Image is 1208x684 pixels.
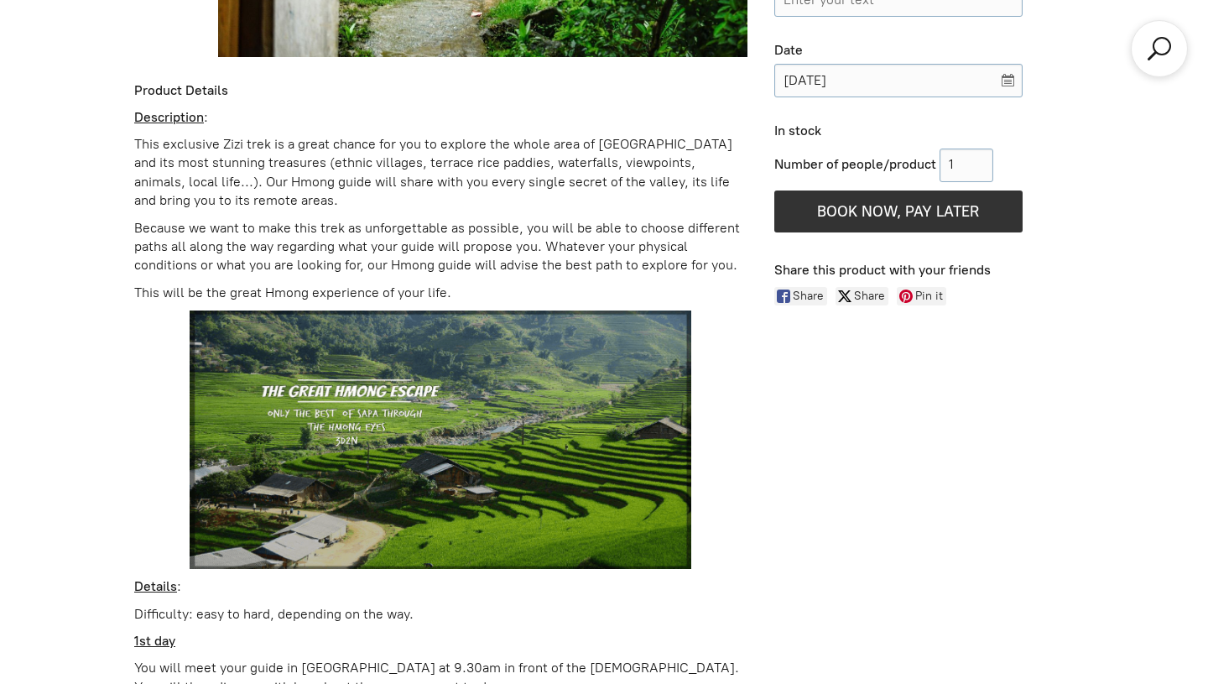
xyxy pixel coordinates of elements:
span: BOOK NOW, PAY LATER [817,202,979,221]
p: This will be the great Hmong experience of your life. [134,284,747,302]
p: : [134,577,747,596]
a: Search products [1144,34,1174,64]
span: Pin it [915,287,946,305]
div: Date [774,42,1023,60]
p: : [134,108,747,127]
div: Share this product with your friends [774,262,1074,279]
p: This exclusive Zizi trek is a great chance for you to explore the whole area of [GEOGRAPHIC_DATA]... [134,135,747,211]
p: Because we want to make this trek as unforgettable as possible, you will be able to choose differ... [134,219,747,275]
a: Pin it [897,287,946,305]
strong: Details [134,578,177,594]
a: Share [836,287,888,305]
span: Share [793,287,827,305]
strong: 1st day [134,633,175,649]
input: Please choose a date [774,64,1023,97]
span: In stock [774,123,821,138]
button: BOOK NOW, PAY LATER [774,191,1023,232]
p: Difficulty: easy to hard, depending on the way. [134,605,747,624]
span: Share [854,287,888,305]
u: Description [134,109,204,125]
a: Share [774,287,827,305]
span: Number of people/product [774,156,936,172]
input: 1 [940,149,993,182]
div: Product Details [134,82,747,100]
